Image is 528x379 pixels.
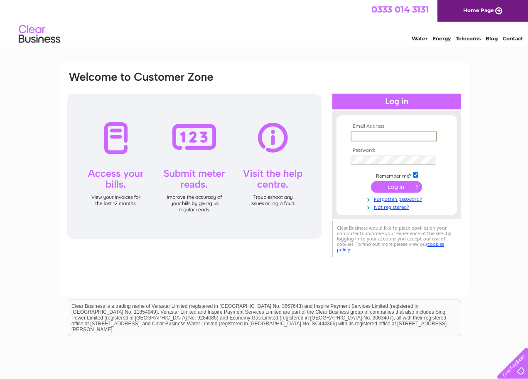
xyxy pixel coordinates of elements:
[349,148,445,154] th: Password:
[68,5,461,40] div: Clear Business is a trading name of Verastar Limited (registered in [GEOGRAPHIC_DATA] No. 3667643...
[456,35,481,42] a: Telecoms
[349,171,445,179] td: Remember me?
[371,181,422,193] input: Submit
[412,35,427,42] a: Water
[503,35,523,42] a: Contact
[371,4,429,15] a: 0333 014 3131
[332,221,461,257] div: Clear Business would like to place cookies on your computer to improve your experience of the sit...
[432,35,451,42] a: Energy
[337,241,444,253] a: cookies policy
[18,22,61,47] img: logo.png
[486,35,498,42] a: Blog
[351,195,445,203] a: Forgotten password?
[351,203,445,211] a: Not registered?
[349,124,445,129] th: Email Address:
